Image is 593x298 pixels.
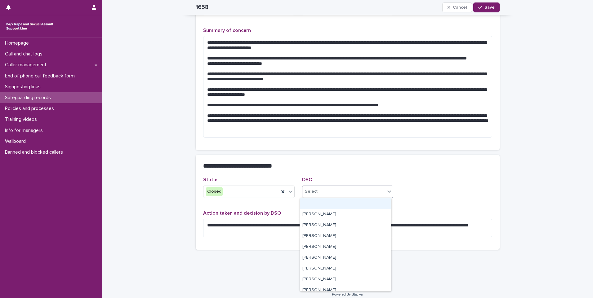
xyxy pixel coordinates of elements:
[196,4,208,11] h2: 1658
[300,252,391,263] div: Anna Reilly
[332,292,363,296] a: Powered By Stacker
[2,84,46,90] p: Signposting links
[203,28,251,33] span: Summary of concern
[2,73,80,79] p: End of phone call feedback form
[305,188,320,195] div: Select...
[203,177,219,182] span: Status
[453,5,467,10] span: Cancel
[300,263,391,274] div: Claire Brookes
[484,5,495,10] span: Save
[300,209,391,220] div: Abby Preston
[300,231,391,242] div: Andrea Haragan
[300,274,391,285] div: Emma Fairhurst
[203,211,281,216] span: Action taken and decision by DSO
[442,2,472,12] button: Cancel
[302,177,312,182] span: DSO
[2,106,59,112] p: Policies and processes
[300,220,391,231] div: Amanda Jones
[300,242,391,252] div: Angie Ali
[300,285,391,296] div: Gerry Jones
[2,138,31,144] p: Wallboard
[5,20,55,33] img: rhQMoQhaT3yELyF149Cw
[2,40,34,46] p: Homepage
[2,116,42,122] p: Training videos
[2,51,47,57] p: Call and chat logs
[206,187,223,196] div: Closed
[2,62,51,68] p: Caller management
[2,128,48,134] p: Info for managers
[473,2,500,12] button: Save
[2,149,68,155] p: Banned and blocked callers
[2,95,56,101] p: Safeguarding records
